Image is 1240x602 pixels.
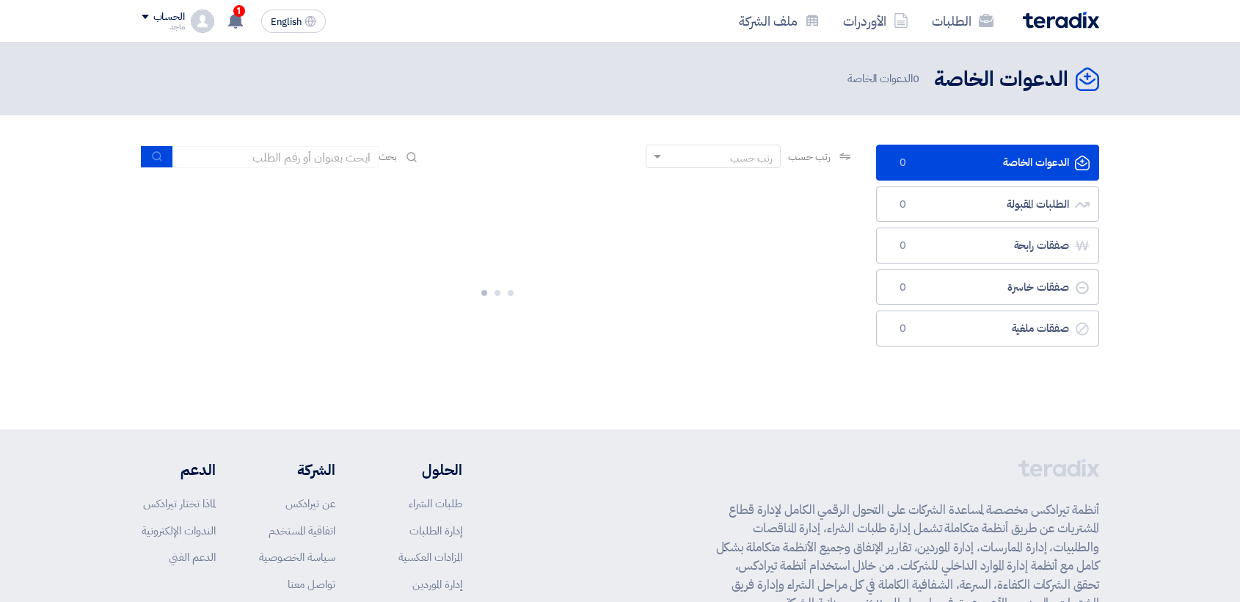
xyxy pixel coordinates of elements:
li: الحلول [379,459,462,481]
span: الدعوات الخاصة [847,70,922,87]
a: الدعم الفني [169,549,216,565]
div: الحساب [153,11,185,23]
a: الطلبات [920,4,1005,38]
img: profile_test.png [191,10,214,33]
span: English [271,17,302,27]
a: الدعوات الخاصة0 [876,145,1099,181]
span: 0 [894,239,912,253]
a: ملف الشركة [727,4,831,38]
a: صفقات رابحة0 [876,228,1099,264]
a: صفقات ملغية0 [876,311,1099,347]
input: ابحث بعنوان أو رقم الطلب [173,146,379,168]
span: 1 [233,5,245,17]
a: عن تيرادكس [285,496,335,512]
a: طلبات الشراء [409,496,462,512]
li: الشركة [259,459,335,481]
a: الطلبات المقبولة0 [876,186,1099,222]
a: المزادات العكسية [398,549,462,565]
a: لماذا تختار تيرادكس [143,496,216,512]
span: 0 [894,280,912,295]
span: 0 [894,197,912,212]
a: صفقات خاسرة0 [876,269,1099,305]
a: سياسة الخصوصية [259,549,335,565]
span: بحث [379,149,398,164]
img: Teradix logo [1023,12,1099,29]
a: إدارة الموردين [412,576,462,592]
span: رتب حسب [788,149,830,164]
button: English [261,10,326,33]
span: 0 [894,156,912,170]
span: 0 [913,70,919,87]
span: 0 [894,322,912,336]
a: اتفاقية المستخدم [269,523,335,539]
div: رتب حسب [730,150,773,166]
a: الأوردرات [831,4,920,38]
li: الدعم [142,459,216,481]
div: ماجد [142,23,185,31]
a: تواصل معنا [288,576,335,592]
a: الندوات الإلكترونية [142,523,216,539]
h2: الدعوات الخاصة [934,65,1068,94]
a: إدارة الطلبات [409,523,462,539]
